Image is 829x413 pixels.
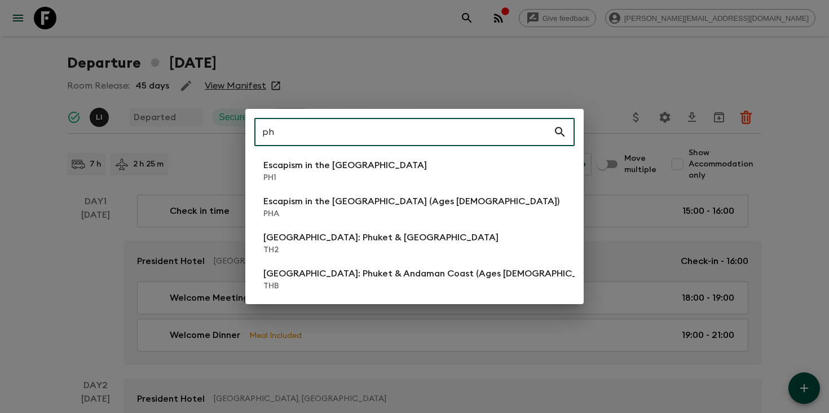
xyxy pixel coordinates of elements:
[254,116,553,148] input: Search adventures...
[263,159,427,172] p: Escapism in the [GEOGRAPHIC_DATA]
[263,172,427,183] p: PH1
[263,208,559,219] p: PHA
[263,280,606,292] p: THB
[263,231,499,244] p: [GEOGRAPHIC_DATA]: Phuket & [GEOGRAPHIC_DATA]
[263,195,559,208] p: Escapism in the [GEOGRAPHIC_DATA] (Ages [DEMOGRAPHIC_DATA])
[263,244,499,256] p: TH2
[263,267,606,280] p: [GEOGRAPHIC_DATA]: Phuket & Andaman Coast (Ages [DEMOGRAPHIC_DATA])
